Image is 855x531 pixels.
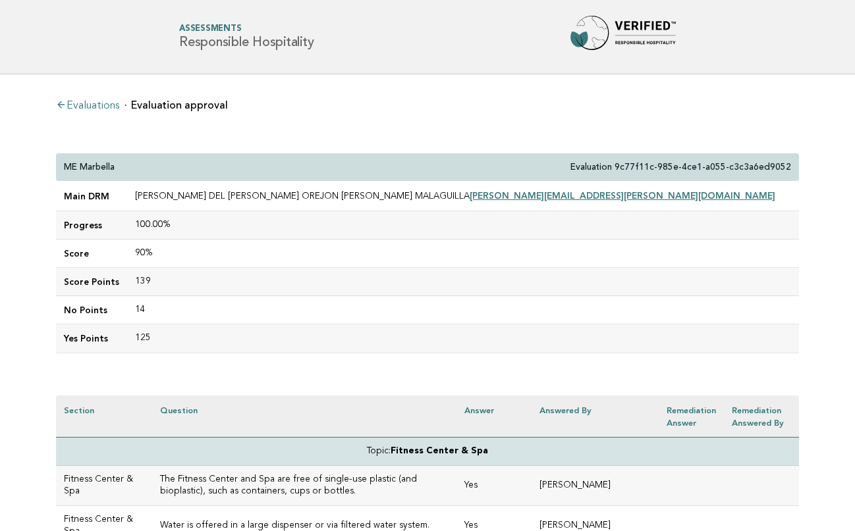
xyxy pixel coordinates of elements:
[456,466,532,506] td: Yes
[56,240,127,268] td: Score
[179,25,314,49] h1: Responsible Hospitality
[56,211,127,240] td: Progress
[56,466,152,506] td: Fitness Center & Spa
[659,395,724,438] th: Remediation Answer
[470,190,775,201] a: [PERSON_NAME][EMAIL_ADDRESS][PERSON_NAME][DOMAIN_NAME]
[391,447,488,455] strong: Fitness Center & Spa
[179,25,314,34] span: Assessments
[152,395,456,438] th: Question
[127,268,799,296] td: 139
[127,296,799,324] td: 14
[127,182,799,211] td: [PERSON_NAME] DEL [PERSON_NAME] OREJON [PERSON_NAME] MALAGUILLA
[56,101,119,111] a: Evaluations
[56,296,127,324] td: No Points
[64,161,115,173] p: ME Marbella
[124,100,228,111] li: Evaluation approval
[570,16,676,58] img: Forbes Travel Guide
[56,324,127,353] td: Yes Points
[532,466,659,506] td: [PERSON_NAME]
[127,211,799,240] td: 100.00%
[724,395,799,438] th: Remediation Answered by
[127,324,799,353] td: 125
[56,268,127,296] td: Score Points
[160,474,449,497] h3: The Fitness Center and Spa are free of single-use plastic (and bioplastic), such as containers, c...
[456,395,532,438] th: Answer
[570,161,791,173] p: Evaluation 9c77f11c-985e-4ce1-a055-c3c3a6ed9052
[56,395,152,438] th: Section
[532,395,659,438] th: Answered by
[56,182,127,211] td: Main DRM
[56,437,799,465] td: Topic:
[127,240,799,268] td: 90%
